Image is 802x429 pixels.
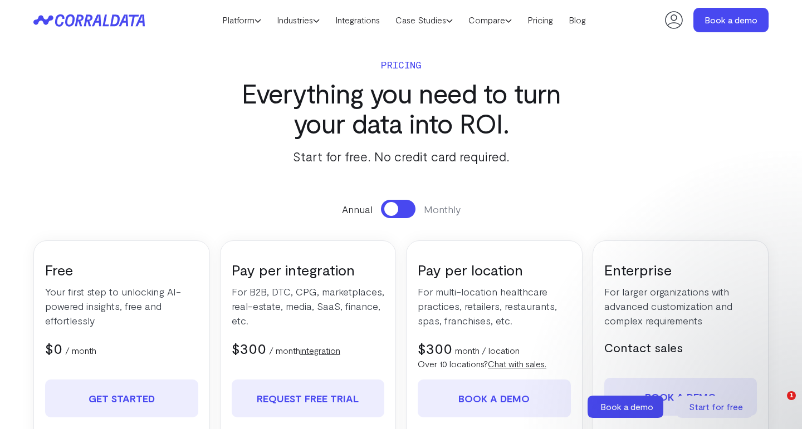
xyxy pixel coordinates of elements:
p: Your first step to unlocking AI-powered insights, free and effortlessly [45,284,198,328]
a: Case Studies [388,12,461,28]
span: 1 [787,391,796,400]
h3: Pay per integration [232,260,385,279]
a: Industries [269,12,327,28]
a: REQUEST FREE TRIAL [232,379,385,417]
p: For multi-location healthcare practices, retailers, restaurants, spas, franchises, etc. [418,284,571,328]
h3: Free [45,260,198,279]
span: $0 [45,339,62,357]
h3: Enterprise [604,260,757,279]
p: / month [269,344,340,357]
p: For larger organizations with advanced customization and complex requirements [604,284,757,328]
p: / month [65,344,96,357]
p: Pricing [220,57,582,72]
a: Start for free [677,396,755,418]
span: Book a demo [600,401,653,412]
iframe: Intercom live chat [764,391,791,418]
a: Pricing [520,12,561,28]
a: Compare [461,12,520,28]
span: Annual [342,202,373,216]
span: $300 [232,339,266,357]
a: Get Started [45,379,198,417]
a: Book a demo [693,8,769,32]
a: integration [300,345,340,356]
a: Book a demo [418,379,571,417]
h3: Everything you need to turn your data into ROI. [220,78,582,138]
span: $300 [418,339,452,357]
h3: Pay per location [418,260,571,279]
span: Start for free [689,401,743,412]
p: month / location [455,344,520,357]
p: Start for free. No credit card required. [220,146,582,166]
a: Integrations [327,12,388,28]
a: Book a demo [588,396,666,418]
a: Blog [561,12,594,28]
span: Monthly [424,202,461,216]
a: Platform [214,12,269,28]
p: For B2B, DTC, CPG, marketplaces, real-estate, media, SaaS, finance, etc. [232,284,385,328]
a: Chat with sales. [488,358,546,369]
p: Over 10 locations? [418,357,571,371]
